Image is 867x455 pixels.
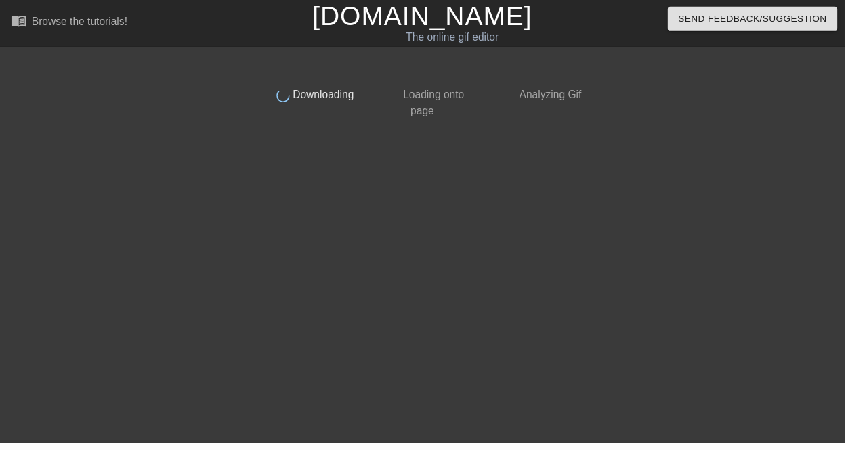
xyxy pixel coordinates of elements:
[530,91,597,103] span: Analyzing Gif
[685,7,860,32] button: Send Feedback/Suggestion
[296,30,633,47] div: The online gif editor
[11,13,27,29] span: menu_book
[410,91,476,119] span: Loading onto page
[33,16,131,28] div: Browse the tutorials!
[320,1,546,31] a: [DOMAIN_NAME]
[11,13,131,34] a: Browse the tutorials!
[297,91,363,103] span: Downloading
[696,11,849,28] span: Send Feedback/Suggestion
